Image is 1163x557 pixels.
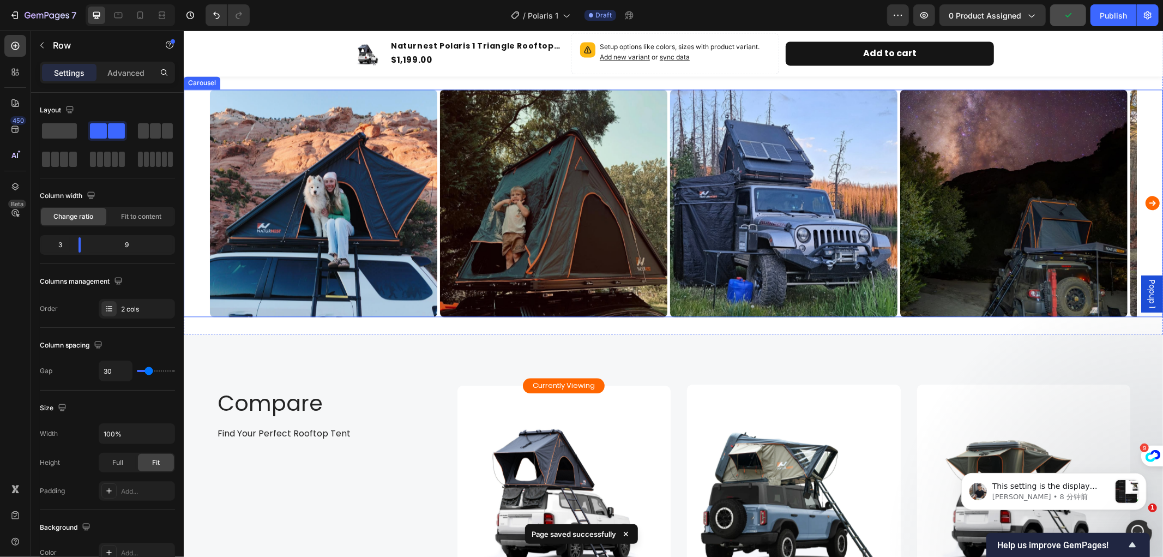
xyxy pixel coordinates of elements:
img: gempages_556399069535142690-c528291b-ca59-45c3-99ba-62255ff2f09b.jpg [256,59,484,286]
div: Carousel [2,47,34,57]
div: Undo/Redo [206,4,250,26]
span: 0 product assigned [949,10,1021,21]
img: gempages_556399069535142690-5b11fcd8-5240-4347-b7ec-6d81a89005ad.jpg [716,59,944,286]
iframe: Intercom notifications 消息 [945,451,1163,528]
div: Column width [40,189,98,203]
span: Polaris 1 [528,10,558,21]
input: Auto [99,361,132,381]
p: Message from Tony, sent 8 分钟前 [47,41,165,51]
div: Add... [121,487,172,496]
div: Gap [40,366,52,376]
div: Layout [40,103,76,118]
p: Find Your Perfect Rooftop Tent [34,398,256,409]
div: Order [40,304,58,314]
div: 450 [10,116,26,125]
span: 1 [1148,504,1157,512]
p: Advanced [107,67,144,79]
span: Full [112,458,123,468]
span: Fit [152,458,160,468]
span: sync data [476,22,506,31]
p: Page saved successfully [532,529,616,540]
div: 3 [42,237,70,253]
input: Auto [99,424,174,444]
button: 0 product assigned [939,4,1046,26]
p: Row [53,39,146,52]
h1: Naturnest Polaris 1 Triangle Rooftop Tent [206,9,381,22]
span: or [466,22,506,31]
button: Add to cart [602,11,810,35]
p: Currently Viewing [349,351,411,360]
p: Settings [54,67,85,79]
button: Show survey - Help us improve GemPages! [997,538,1139,552]
span: Popup 1 [963,249,974,278]
span: Draft [595,10,612,20]
button: Publish [1090,4,1136,26]
span: Add new variant [416,22,466,31]
div: Beta [8,200,26,208]
span: This setting is the display condition. Which meant the product have the selected tags will show t... [47,31,160,93]
div: Height [40,458,60,468]
button: 7 [4,4,81,26]
div: 2 cols [121,304,172,314]
span: Fit to content [121,212,161,221]
span: Help us improve GemPages! [997,540,1126,550]
img: gempages_556399069535142690-1750a0a8-2928-491c-b1d7-601a8380b3fb.jpg [486,59,714,286]
div: 9 [89,237,173,253]
span: / [523,10,526,21]
div: Background [40,520,93,535]
h2: Compare [33,357,257,388]
div: Column spacing [40,338,105,353]
p: 7 [71,9,76,22]
img: gempages_556399069535142690-20618707-09be-4bc2-b23c-185ab7137643.jpg [26,59,254,286]
div: Padding [40,486,65,496]
button: Carousel Next Arrow [960,164,978,181]
div: Add to cart [679,15,733,31]
div: Publish [1100,10,1127,21]
iframe: Design area [184,31,1163,557]
iframe: Intercom live chat [1126,520,1152,546]
p: Setup options like colors, sizes with product variant. [416,11,586,32]
span: Change ratio [54,212,94,221]
div: $1,199.00 [206,22,381,37]
div: Columns management [40,274,125,289]
div: Size [40,401,69,416]
div: Width [40,429,58,439]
